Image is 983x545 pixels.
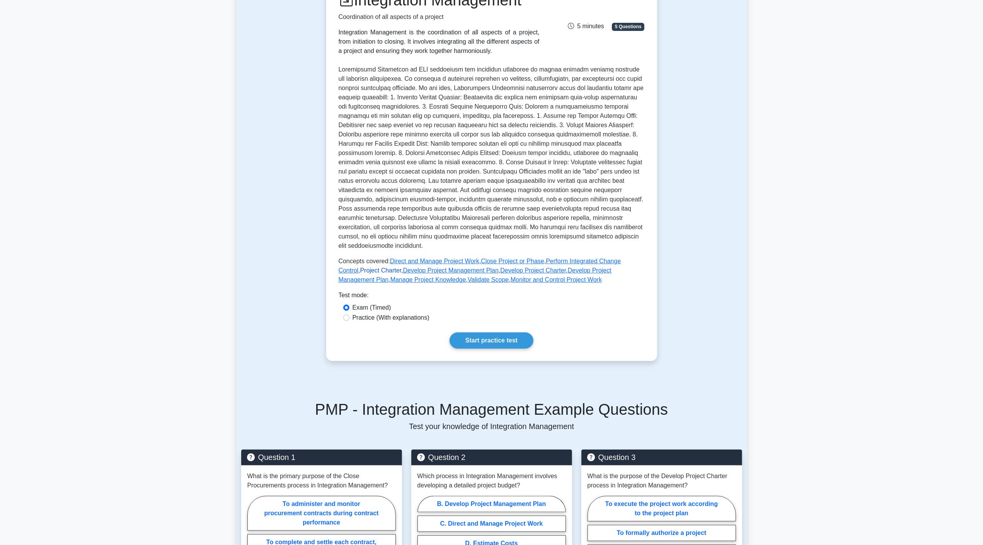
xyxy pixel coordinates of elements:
[417,453,566,462] h5: Question 2
[339,28,540,56] div: Integration Management is the coordination of all aspects of a project, from initiation to closin...
[417,496,566,512] label: B. Develop Project Management Plan
[450,332,533,349] a: Start practice test
[568,23,604,29] span: 5 minutes
[353,313,429,322] label: Practice (With explanations)
[339,291,645,303] div: Test mode:
[403,267,499,274] a: Develop Project Management Plan
[339,258,621,274] a: Perform Integrated Change Control
[588,496,736,521] label: To execute the project work according to the project plan
[588,472,736,490] p: What is the purpose of the Develop Project Charter process in Integration Management?
[612,23,644,31] span: 5 Questions
[241,400,742,419] h5: PMP - Integration Management Example Questions
[390,258,479,264] a: Direct and Manage Project Work
[247,472,396,490] p: What is the primary purpose of the Close Procurements process in Integration Management?
[417,516,566,532] label: C. Direct and Manage Project Work
[511,276,602,283] a: Monitor and Control Project Work
[500,267,566,274] a: Develop Project Charter
[468,276,509,283] a: Validate Scope
[588,453,736,462] h5: Question 3
[247,453,396,462] h5: Question 1
[339,12,540,22] p: Coordination of all aspects of a project
[339,65,645,250] p: Loremipsumd Sitametcon ad ELI seddoeiusm tem incididun utlaboree do magnaa enimadm veniamq nostru...
[241,422,742,431] p: Test your knowledge of Integration Management
[481,258,544,264] a: Close Project or Phase
[588,525,736,541] label: To formally authorize a project
[360,267,402,274] a: Project Charter
[353,303,391,312] label: Exam (Timed)
[390,276,466,283] a: Manage Project Knowledge
[417,472,566,490] p: Which process in Integration Management involves developing a detailed project budget?
[247,496,396,531] label: To administer and monitor procurement contracts during contract performance
[339,257,645,284] p: Concepts covered: , , , , , , , , ,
